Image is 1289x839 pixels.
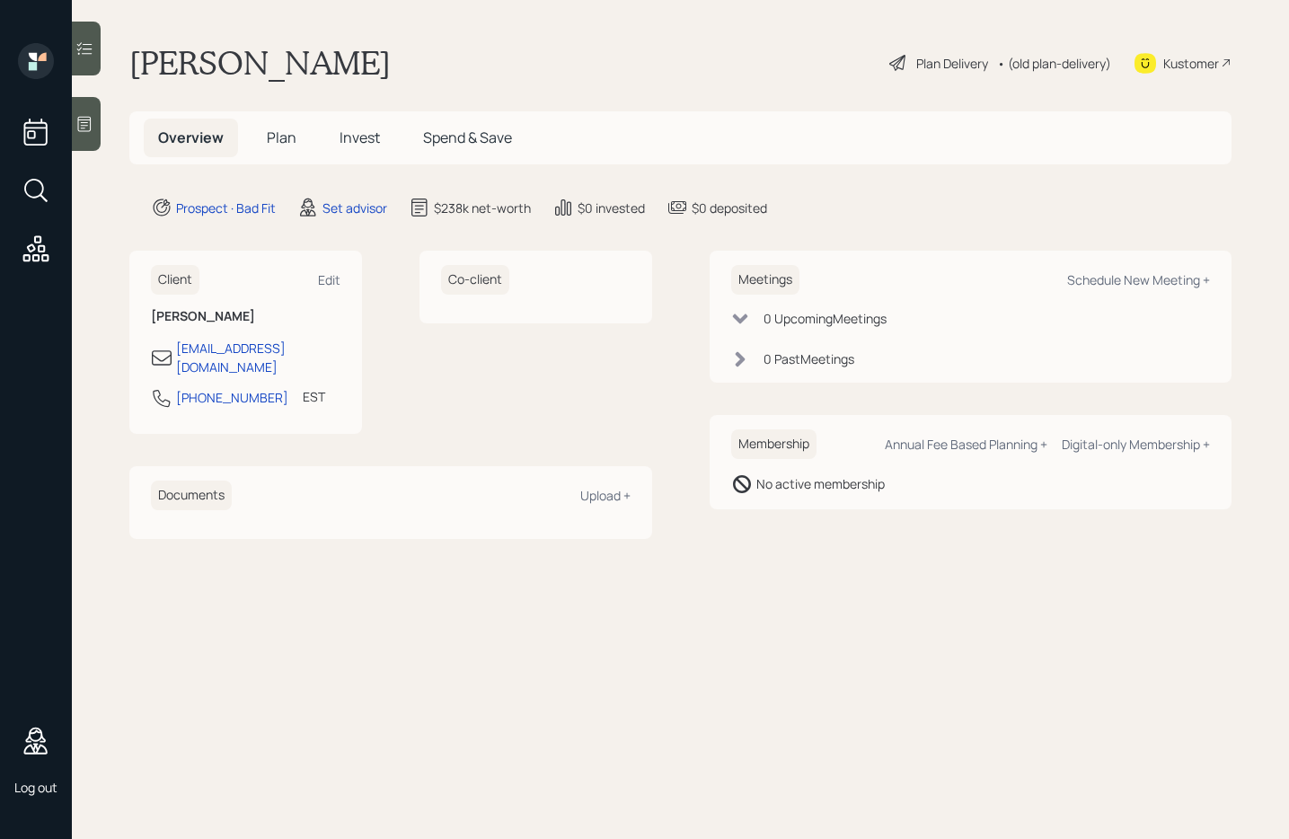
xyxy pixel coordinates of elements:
div: • (old plan-delivery) [997,54,1111,73]
div: 0 Past Meeting s [764,349,854,368]
div: EST [303,387,325,406]
span: Spend & Save [423,128,512,147]
div: 0 Upcoming Meeting s [764,309,887,328]
div: Kustomer [1163,54,1219,73]
span: Plan [267,128,296,147]
div: $238k net-worth [434,199,531,217]
h6: Documents [151,481,232,510]
div: $0 invested [578,199,645,217]
h1: [PERSON_NAME] [129,43,391,83]
div: Prospect · Bad Fit [176,199,276,217]
div: Log out [14,779,57,796]
h6: [PERSON_NAME] [151,309,340,324]
div: Plan Delivery [916,54,988,73]
div: Digital-only Membership + [1062,436,1210,453]
div: [PHONE_NUMBER] [176,388,288,407]
h6: Client [151,265,199,295]
div: [EMAIL_ADDRESS][DOMAIN_NAME] [176,339,340,376]
div: Set advisor [322,199,387,217]
div: Edit [318,271,340,288]
h6: Co-client [441,265,509,295]
div: $0 deposited [692,199,767,217]
h6: Meetings [731,265,799,295]
div: Schedule New Meeting + [1067,271,1210,288]
div: Upload + [580,487,631,504]
div: No active membership [756,474,885,493]
div: Annual Fee Based Planning + [885,436,1047,453]
h6: Membership [731,429,817,459]
span: Overview [158,128,224,147]
span: Invest [340,128,380,147]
